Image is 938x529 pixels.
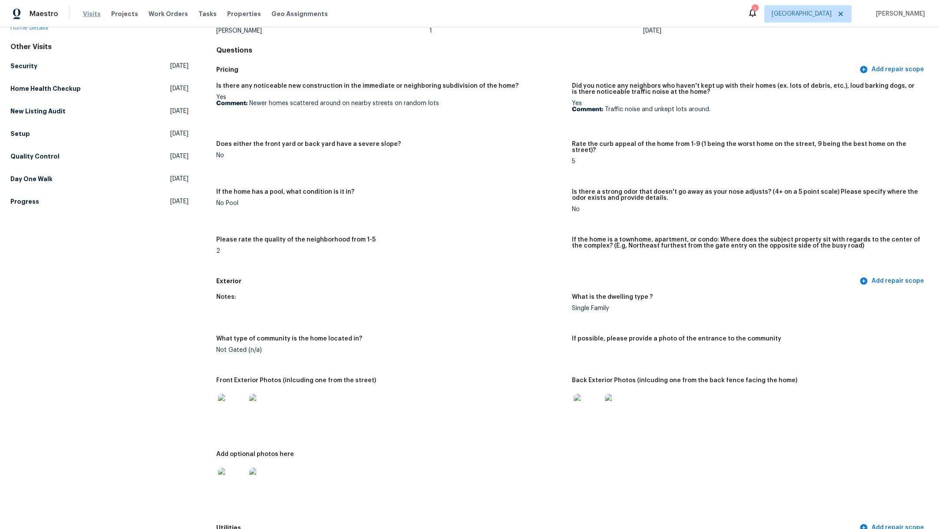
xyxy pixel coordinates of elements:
[10,197,39,206] h5: Progress
[149,10,188,18] span: Work Orders
[216,248,565,254] div: 2
[216,28,430,34] div: [PERSON_NAME]
[10,58,188,74] a: Security[DATE]
[872,10,925,18] span: [PERSON_NAME]
[10,84,81,93] h5: Home Health Checkup
[772,10,832,18] span: [GEOGRAPHIC_DATA]
[216,277,858,286] h5: Exterior
[572,336,781,342] h5: If possible, please provide a photo of the entrance to the community
[170,84,188,93] span: [DATE]
[216,152,565,159] div: No
[216,46,928,55] h4: Questions
[429,28,643,34] div: 1
[643,28,857,34] div: [DATE]
[572,159,921,165] div: 5
[216,237,376,243] h5: Please rate the quality of the neighborhood from 1-5
[30,10,58,18] span: Maestro
[83,10,101,18] span: Visits
[170,107,188,116] span: [DATE]
[216,65,858,74] h5: Pricing
[216,200,565,206] div: No Pool
[216,83,519,89] h5: Is there any noticeable new construction in the immediate or neighboring subdivision of the home?
[10,149,188,164] a: Quality Control[DATE]
[216,347,565,353] div: Not Gated (n/a)
[111,10,138,18] span: Projects
[271,10,328,18] span: Geo Assignments
[10,81,188,96] a: Home Health Checkup[DATE]
[861,276,924,287] span: Add repair scope
[861,64,924,75] span: Add repair scope
[572,305,921,311] div: Single Family
[858,62,928,78] button: Add repair scope
[10,129,30,138] h5: Setup
[752,5,758,14] div: 1
[572,100,921,112] div: Yes
[572,377,797,384] h5: Back Exterior Photos (inlcuding one from the back fence facing the home)
[216,189,354,195] h5: If the home has a pool, what condition is it in?
[227,10,261,18] span: Properties
[216,100,248,106] b: Comment:
[216,141,401,147] h5: Does either the front yard or back yard have a severe slope?
[10,194,188,209] a: Progress[DATE]
[216,294,236,300] h5: Notes:
[10,175,53,183] h5: Day One Walk
[572,237,921,249] h5: If the home is a townhome, apartment, or condo: Where does the subject property sit with regards ...
[858,273,928,289] button: Add repair scope
[572,294,653,300] h5: What is the dwelling type ?
[10,152,59,161] h5: Quality Control
[216,451,294,457] h5: Add optional photos here
[170,152,188,161] span: [DATE]
[198,11,217,17] span: Tasks
[170,175,188,183] span: [DATE]
[216,94,565,106] div: Yes
[10,107,66,116] h5: New Listing Audit
[216,336,362,342] h5: What type of community is the home located in?
[10,126,188,142] a: Setup[DATE]
[10,62,37,70] h5: Security
[572,106,921,112] p: Traffic noise and unkept lots around.
[10,25,48,31] a: Home details
[572,189,921,201] h5: Is there a strong odor that doesn't go away as your nose adjusts? (4+ on a 5 point scale) Please ...
[170,129,188,138] span: [DATE]
[572,141,921,153] h5: Rate the curb appeal of the home from 1-9 (1 being the worst home on the street, 9 being the best...
[10,103,188,119] a: New Listing Audit[DATE]
[572,206,921,212] div: No
[10,171,188,187] a: Day One Walk[DATE]
[572,106,603,112] b: Comment:
[216,377,376,384] h5: Front Exterior Photos (inlcuding one from the street)
[572,83,921,95] h5: Did you notice any neighbors who haven't kept up with their homes (ex. lots of debris, etc.), lou...
[170,197,188,206] span: [DATE]
[10,43,188,51] div: Other Visits
[170,62,188,70] span: [DATE]
[216,100,565,106] p: Newer homes scattered around on nearby streets on random lots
